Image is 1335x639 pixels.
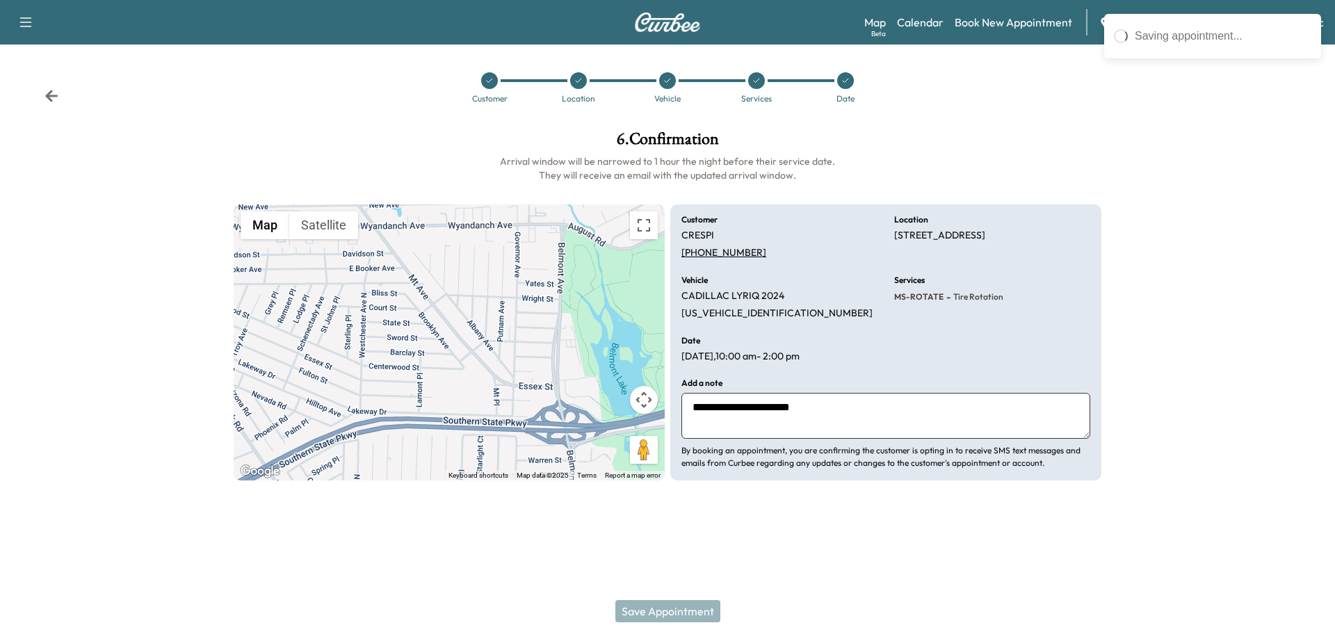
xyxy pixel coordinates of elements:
[681,307,873,320] p: [US_VEHICLE_IDENTIFICATION_NUMBER]
[630,386,658,414] button: Map camera controls
[654,95,681,103] div: Vehicle
[681,229,714,242] p: CRESPI
[894,276,925,284] h6: Services
[234,154,1101,182] h6: Arrival window will be narrowed to 1 hour the night before their service date. They will receive ...
[44,89,58,103] div: Back
[630,436,658,464] button: Drag Pegman onto the map to open Street View
[562,95,595,103] div: Location
[681,350,800,363] p: [DATE] , 10:00 am - 2:00 pm
[517,471,569,479] span: Map data ©2025
[681,444,1090,469] p: By booking an appointment, you are confirming the customer is opting in to receive SMS text messa...
[634,13,701,32] img: Curbee Logo
[871,29,886,39] div: Beta
[894,229,985,242] p: [STREET_ADDRESS]
[241,211,289,239] button: Show street map
[289,211,358,239] button: Show satellite imagery
[836,95,855,103] div: Date
[955,14,1072,31] a: Book New Appointment
[234,131,1101,154] h1: 6 . Confirmation
[681,276,708,284] h6: Vehicle
[681,337,700,345] h6: Date
[681,246,778,259] a: [PHONE_NUMBER]
[944,290,950,304] span: -
[950,291,1003,302] span: Tire Rotation
[630,211,658,239] button: Toggle fullscreen view
[577,471,597,479] a: Terms (opens in new tab)
[237,462,283,480] a: Open this area in Google Maps (opens a new window)
[448,471,508,480] button: Keyboard shortcuts
[681,216,718,224] h6: Customer
[894,216,928,224] h6: Location
[741,95,772,103] div: Services
[681,379,722,387] h6: Add a note
[472,95,508,103] div: Customer
[605,471,661,479] a: Report a map error
[897,14,944,31] a: Calendar
[237,462,283,480] img: Google
[864,14,886,31] a: MapBeta
[1135,28,1311,45] div: Saving appointment...
[894,291,944,302] span: MS-ROTATE
[681,290,784,302] p: CADILLAC LYRIQ 2024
